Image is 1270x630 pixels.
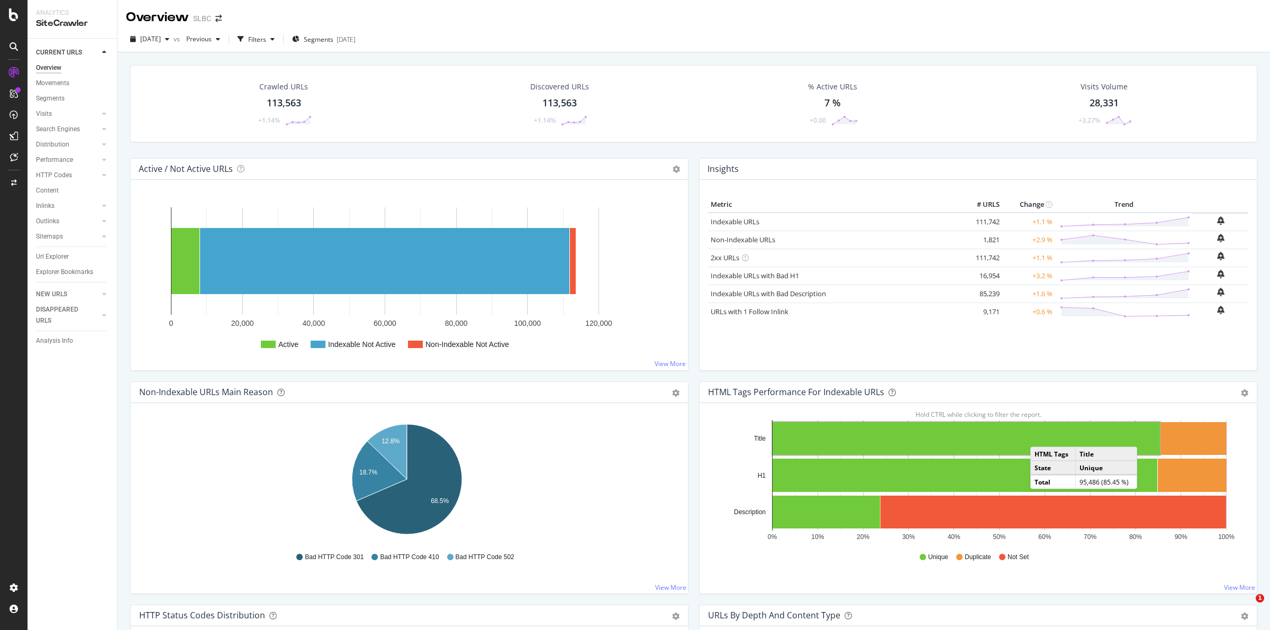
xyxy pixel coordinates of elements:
a: Inlinks [36,200,99,212]
svg: A chart. [708,420,1243,543]
text: 40,000 [302,319,325,327]
a: 2xx URLs [711,253,739,262]
div: arrow-right-arrow-left [215,15,222,22]
div: Crawled URLs [259,81,308,92]
div: CURRENT URLS [36,47,82,58]
div: Distribution [36,139,69,150]
a: View More [655,583,686,592]
a: Visits [36,108,99,120]
div: SiteCrawler [36,17,108,30]
button: Previous [182,31,224,48]
h4: Active / Not Active URLs [139,162,233,176]
text: 30% [902,533,915,541]
span: 2025 Aug. 30th [140,34,161,43]
text: Title [754,435,766,442]
button: Segments[DATE] [288,31,360,48]
span: Not Set [1008,553,1029,562]
div: bell-plus [1217,252,1224,260]
div: Analytics [36,8,108,17]
a: Distribution [36,139,99,150]
div: Segments [36,93,65,104]
a: Overview [36,62,110,74]
div: A chart. [139,420,674,543]
div: 113,563 [267,96,301,110]
text: 120,000 [585,319,612,327]
div: +0.00 [810,116,826,125]
td: 111,742 [960,249,1002,267]
div: bell-plus [1217,306,1224,314]
text: Indexable Not Active [328,340,396,349]
div: Discovered URLs [530,81,589,92]
div: bell-plus [1217,270,1224,278]
a: CURRENT URLS [36,47,99,58]
div: NEW URLS [36,289,67,300]
td: 9,171 [960,303,1002,321]
div: URLs by Depth and Content Type [708,610,840,620]
div: DISAPPEARED URLS [36,304,89,326]
div: SLBC [193,13,211,24]
a: Performance [36,154,99,166]
text: 100,000 [514,319,541,327]
div: Content [36,185,59,196]
div: Performance [36,154,73,166]
span: Segments [304,35,333,44]
text: 0% [768,533,777,541]
a: HTTP Codes [36,170,99,181]
a: Outlinks [36,216,99,227]
text: Non-Indexable Not Active [425,340,509,349]
text: 60% [1038,533,1051,541]
div: Analysis Info [36,335,73,346]
a: Analysis Info [36,335,110,346]
a: Indexable URLs [711,217,759,226]
a: NEW URLS [36,289,99,300]
div: Inlinks [36,200,55,212]
i: Options [673,166,680,173]
span: Duplicate [965,553,991,562]
td: +1.1 % [1002,213,1055,231]
button: Filters [233,31,279,48]
div: Explorer Bookmarks [36,267,93,278]
div: bell-plus [1217,216,1224,225]
div: gear [672,613,679,620]
a: Non-Indexable URLs [711,235,775,244]
h4: Insights [707,162,739,176]
span: vs [174,34,182,43]
td: +3.2 % [1002,267,1055,285]
span: 1 [1256,594,1264,602]
text: 18.7% [359,469,377,476]
td: +1.6 % [1002,285,1055,303]
span: Bad HTTP Code 410 [380,553,439,562]
text: 60,000 [374,319,396,327]
td: HTML Tags [1031,447,1075,461]
a: Segments [36,93,110,104]
td: 16,954 [960,267,1002,285]
text: 68.5% [431,497,449,505]
a: Explorer Bookmarks [36,267,110,278]
div: bell-plus [1217,288,1224,296]
text: 20,000 [231,319,254,327]
div: Outlinks [36,216,59,227]
span: Previous [182,34,212,43]
td: +1.1 % [1002,249,1055,267]
a: Sitemaps [36,231,99,242]
div: Non-Indexable URLs Main Reason [139,387,273,397]
div: gear [1241,389,1248,397]
span: Bad HTTP Code 502 [456,553,514,562]
td: Total [1031,475,1075,489]
div: +3.27% [1078,116,1100,125]
text: 90% [1175,533,1187,541]
div: Sitemaps [36,231,63,242]
button: [DATE] [126,31,174,48]
span: Unique [928,553,948,562]
a: Movements [36,78,110,89]
td: 111,742 [960,213,1002,231]
a: Url Explorer [36,251,110,262]
div: 113,563 [542,96,577,110]
text: 40% [948,533,960,541]
text: 70% [1084,533,1096,541]
a: View More [1224,583,1255,592]
text: 50% [993,533,1005,541]
text: 10% [811,533,824,541]
text: 80,000 [445,319,468,327]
